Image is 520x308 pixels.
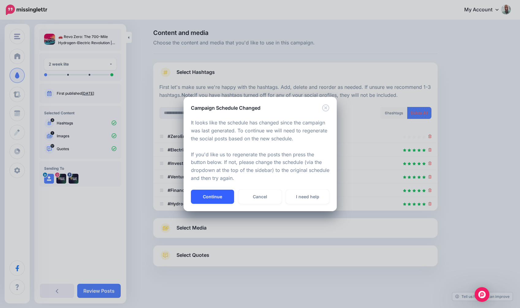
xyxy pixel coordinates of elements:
[322,104,329,112] button: Close
[238,190,282,204] a: Cancel
[191,104,260,112] h5: Campaign Schedule Changed
[191,119,329,182] p: It looks like the schedule has changed since the campaign was last generated. To continue we will...
[191,190,234,204] button: Continue
[475,287,489,302] div: Open Intercom Messenger
[286,190,329,204] a: I need help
